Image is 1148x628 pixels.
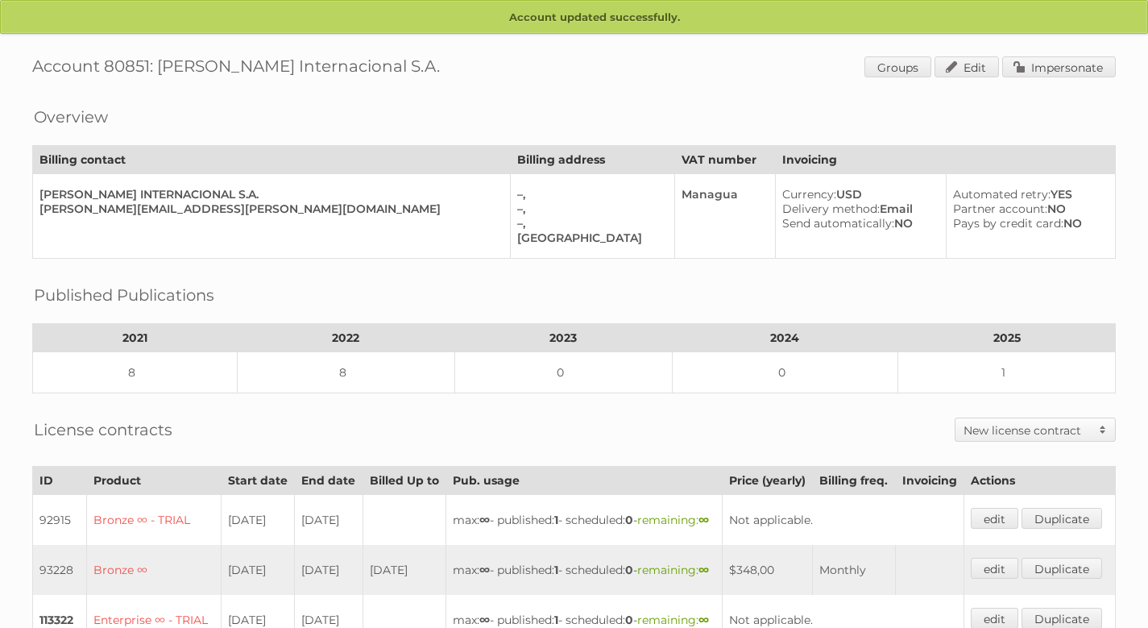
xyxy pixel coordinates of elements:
h2: Overview [34,105,108,129]
span: Pays by credit card: [953,216,1063,231]
span: Partner account: [953,202,1047,216]
td: Bronze ∞ [87,545,222,595]
td: [DATE] [295,545,363,595]
div: NO [953,202,1102,216]
th: 2024 [672,324,897,352]
td: [DATE] [222,495,295,546]
span: Toggle [1091,418,1115,441]
strong: ∞ [698,563,709,577]
th: Billing freq. [813,467,895,495]
div: –, [517,187,661,202]
h1: Account 80851: [PERSON_NAME] Internacional S.A. [32,56,1116,81]
th: VAT number [675,146,776,174]
td: Monthly [813,545,895,595]
td: max: - published: - scheduled: - [446,495,723,546]
strong: 1 [554,613,558,627]
td: 93228 [33,545,87,595]
th: Product [87,467,222,495]
th: End date [295,467,363,495]
th: Invoicing [895,467,964,495]
a: Duplicate [1022,508,1102,529]
a: edit [971,508,1018,529]
strong: 1 [554,513,558,527]
div: NO [782,216,933,231]
th: 2025 [898,324,1116,352]
strong: ∞ [479,563,490,577]
h2: New license contract [964,422,1091,439]
th: 2022 [237,324,454,352]
strong: 0 [625,513,633,527]
span: Automated retry: [953,187,1051,202]
span: Delivery method: [782,202,880,216]
td: 0 [672,352,897,393]
td: 0 [454,352,672,393]
td: 8 [237,352,454,393]
div: [GEOGRAPHIC_DATA] [517,231,661,245]
a: Groups [864,56,931,77]
div: NO [953,216,1102,231]
span: remaining: [637,563,709,577]
div: Email [782,202,933,216]
h2: License contracts [34,418,172,442]
th: Invoicing [776,146,1116,174]
td: Managua [675,174,776,259]
strong: ∞ [479,513,490,527]
td: Bronze ∞ - TRIAL [87,495,222,546]
div: USD [782,187,933,202]
td: Not applicable. [723,495,964,546]
th: Billing contact [33,146,511,174]
td: max: - published: - scheduled: - [446,545,723,595]
div: –, [517,216,661,231]
th: 2021 [33,324,238,352]
a: Impersonate [1002,56,1116,77]
span: Send automatically: [782,216,894,231]
div: [PERSON_NAME][EMAIL_ADDRESS][PERSON_NAME][DOMAIN_NAME] [39,202,497,216]
td: 1 [898,352,1116,393]
span: remaining: [637,613,709,627]
span: Currency: [782,187,836,202]
a: Duplicate [1022,558,1102,579]
td: 8 [33,352,238,393]
th: Start date [222,467,295,495]
th: Billed Up to [363,467,446,495]
th: Billing address [511,146,675,174]
div: –, [517,202,661,216]
th: Price (yearly) [723,467,813,495]
div: [PERSON_NAME] INTERNACIONAL S.A. [39,187,497,202]
div: YES [953,187,1102,202]
th: 2023 [454,324,672,352]
strong: ∞ [698,513,709,527]
a: New license contract [955,418,1115,441]
td: [DATE] [295,495,363,546]
th: Actions [964,467,1115,495]
strong: ∞ [479,613,490,627]
a: edit [971,558,1018,579]
strong: ∞ [698,613,709,627]
th: ID [33,467,87,495]
strong: 0 [625,613,633,627]
strong: 0 [625,563,633,577]
td: [DATE] [363,545,446,595]
td: [DATE] [222,545,295,595]
th: Pub. usage [446,467,723,495]
a: Edit [935,56,999,77]
strong: 1 [554,563,558,577]
h2: Published Publications [34,283,214,307]
td: 92915 [33,495,87,546]
p: Account updated successfully. [1,1,1147,35]
span: remaining: [637,513,709,527]
td: $348,00 [723,545,813,595]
